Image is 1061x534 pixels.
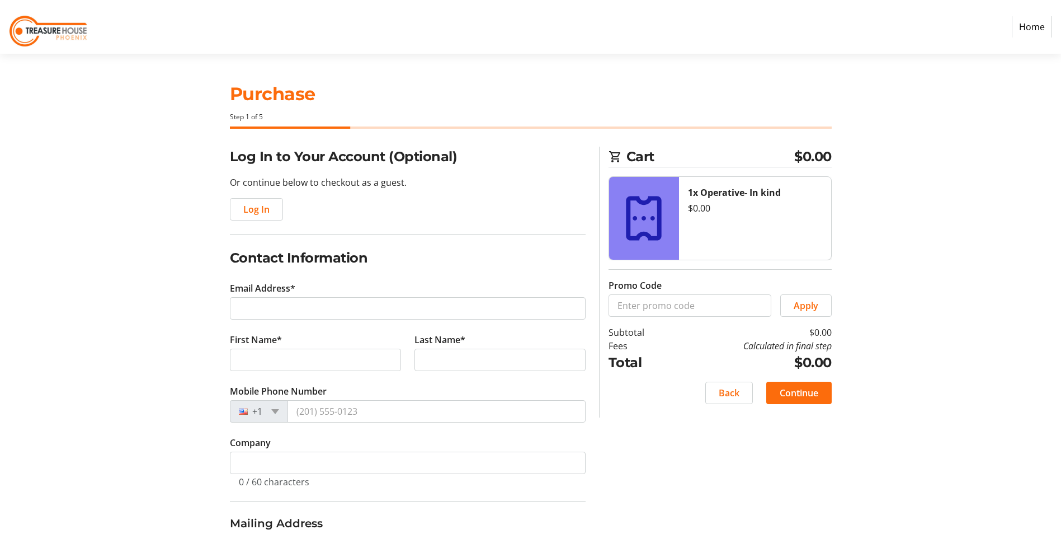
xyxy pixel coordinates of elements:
[609,326,673,339] td: Subtotal
[609,353,673,373] td: Total
[794,147,832,167] span: $0.00
[230,515,586,532] h3: Mailing Address
[719,386,739,400] span: Back
[230,333,282,346] label: First Name*
[794,299,818,312] span: Apply
[230,436,271,449] label: Company
[673,339,832,353] td: Calculated in final step
[243,203,270,216] span: Log In
[626,147,795,167] span: Cart
[230,385,327,398] label: Mobile Phone Number
[688,202,822,215] div: $0.00
[230,198,283,221] button: Log In
[766,382,832,404] button: Continue
[230,112,832,122] div: Step 1 of 5
[1012,16,1052,38] a: Home
[414,333,465,346] label: Last Name*
[780,294,832,317] button: Apply
[705,382,753,404] button: Back
[673,353,832,373] td: $0.00
[780,386,818,400] span: Continue
[609,279,662,292] label: Promo Code
[609,294,771,317] input: Enter promo code
[609,339,673,353] td: Fees
[9,4,88,49] img: Treasure House's Logo
[673,326,832,339] td: $0.00
[230,176,586,189] p: Or continue below to checkout as a guest.
[239,476,309,488] tr-character-limit: 0 / 60 characters
[230,147,586,167] h2: Log In to Your Account (Optional)
[688,186,781,199] strong: 1x Operative- In kind
[230,248,586,268] h2: Contact Information
[230,282,295,295] label: Email Address*
[230,81,832,107] h1: Purchase
[287,400,586,423] input: (201) 555-0123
